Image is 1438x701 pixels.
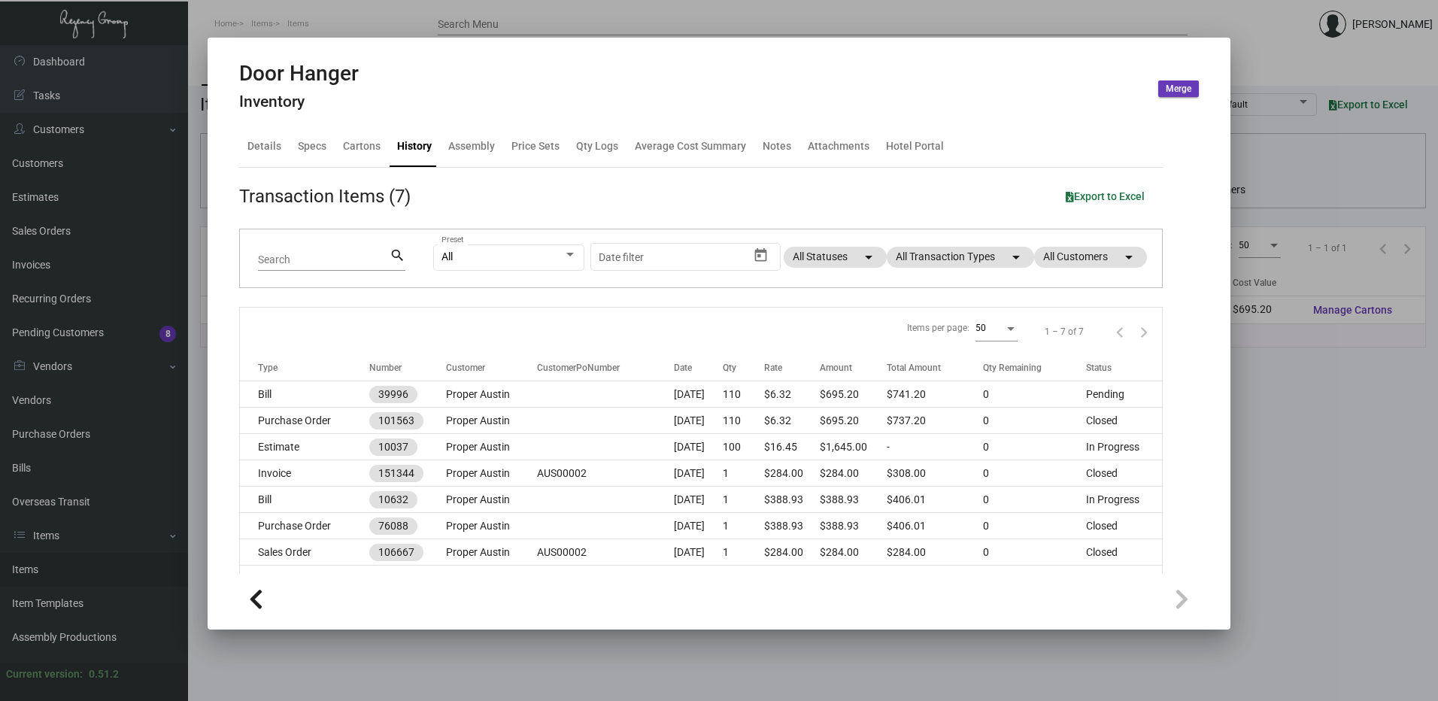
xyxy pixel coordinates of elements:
td: Proper Austin [446,381,537,408]
mat-chip: All Customers [1034,247,1147,268]
td: Sales Order [240,539,369,566]
td: 100 [723,434,764,460]
div: Hotel Portal [886,138,944,154]
td: $1,645.00 [820,434,887,460]
td: AUS00002 [537,539,674,566]
div: Date [674,361,722,375]
td: [DATE] [674,381,722,408]
td: Purchase Order [240,513,369,539]
td: $388.93 [820,487,887,513]
h4: Inventory [239,93,359,111]
td: 1 [723,487,764,513]
td: $6.32 [764,381,820,408]
div: Qty Remaining [983,361,1042,375]
span: Estimate qty: 100 [258,572,341,584]
td: 0 [983,460,1086,487]
td: $406.01 [887,487,983,513]
td: [DATE] [674,460,722,487]
td: 0 [983,434,1086,460]
span: Bill qty: 111 [983,572,1039,584]
div: Number [369,361,446,375]
div: Current version: [6,666,83,682]
td: Closed [1086,408,1162,434]
div: Assembly [448,138,495,154]
td: 0 [983,408,1086,434]
div: CustomerPoNumber [537,361,674,375]
td: 1 [723,539,764,566]
mat-chip: 106667 [369,544,423,561]
div: Price Sets [511,138,560,154]
div: Type [258,361,369,375]
td: Closed [1086,539,1162,566]
div: Notes [763,138,791,154]
td: Bill [240,381,369,408]
span: 50 [975,323,986,333]
div: Qty Logs [576,138,618,154]
mat-chip: All Transaction Types [887,247,1034,268]
div: Specs [298,138,326,154]
div: Total Amount [887,361,941,375]
td: [DATE] [674,539,722,566]
input: Start date [599,251,645,263]
div: Total Amount [887,361,983,375]
mat-chip: 101563 [369,412,423,429]
mat-chip: 39996 [369,386,417,403]
td: $388.93 [764,513,820,539]
h2: Door Hanger [239,61,359,86]
td: $284.00 [764,460,820,487]
div: Number [369,361,402,375]
div: 0.51.2 [89,666,119,682]
span: Sales Order qty: 1 [446,572,531,584]
td: $741.20 [887,381,983,408]
td: [DATE] [674,513,722,539]
td: Bill [240,487,369,513]
td: Estimate [240,434,369,460]
td: Closed [1086,513,1162,539]
div: Status [1086,361,1112,375]
div: Items per page: [907,321,969,335]
mat-chip: 10037 [369,439,417,456]
td: Proper Austin [446,513,537,539]
td: [DATE] [674,408,722,434]
div: Rate [764,361,820,375]
td: AUS00002 [537,460,674,487]
td: $284.00 [820,460,887,487]
td: $388.93 [764,487,820,513]
td: In Progress [1086,487,1162,513]
mat-icon: arrow_drop_down [1007,248,1025,266]
button: Next page [1132,320,1156,344]
td: $308.00 [887,460,983,487]
td: Purchase Order [240,408,369,434]
div: Status [1086,361,1162,375]
td: Proper Austin [446,434,537,460]
td: Proper Austin [446,539,537,566]
span: Invoice qty: 1 [674,572,737,584]
td: In Progress [1086,434,1162,460]
div: Customer [446,361,485,375]
div: Customer [446,361,537,375]
span: Export to Excel [1066,190,1145,202]
td: Proper Austin [446,460,537,487]
div: Transaction Items (7) [239,183,411,210]
td: $6.32 [764,408,820,434]
td: $695.20 [820,381,887,408]
div: Qty [723,361,736,375]
mat-chip: 76088 [369,517,417,535]
button: Previous page [1108,320,1132,344]
td: Proper Austin [446,408,537,434]
td: $16.45 [764,434,820,460]
span: Merge [1166,83,1191,96]
div: Amount [820,361,852,375]
td: 0 [983,513,1086,539]
div: Cartons [343,138,381,154]
div: Amount [820,361,887,375]
mat-chip: All Statuses [784,247,887,268]
span: Purchase Order qty: 111 [820,572,935,584]
td: $695.20 [820,408,887,434]
div: CustomerPoNumber [537,361,620,375]
td: - [887,434,983,460]
td: $737.20 [887,408,983,434]
td: Proper Austin [446,487,537,513]
button: Open calendar [749,243,773,267]
mat-icon: arrow_drop_down [1120,248,1138,266]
